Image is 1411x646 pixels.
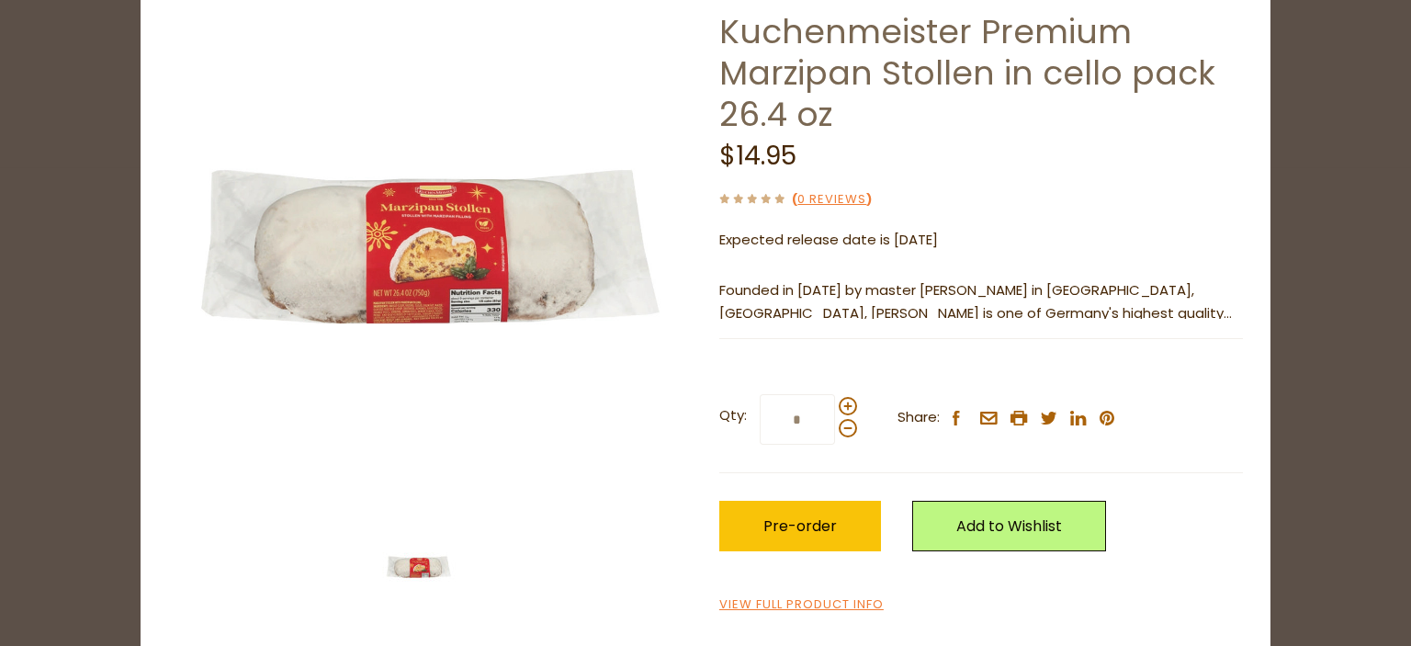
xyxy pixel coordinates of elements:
img: Kuchenmeister Marzipan Stollen [382,530,456,604]
span: ( ) [792,190,872,208]
input: Qty: [760,394,835,445]
p: Founded in [DATE] by master [PERSON_NAME] in [GEOGRAPHIC_DATA], [GEOGRAPHIC_DATA], [PERSON_NAME] ... [719,279,1243,325]
a: View Full Product Info [719,595,884,615]
button: Pre-order [719,501,881,551]
span: $14.95 [719,138,796,174]
span: Pre-order [763,516,837,537]
p: Expected release date is [DATE] [719,229,1243,252]
a: Kuchenmeister Premium Marzipan Stollen in cello pack 26.4 oz [719,8,1215,138]
a: 0 Reviews [797,190,866,210]
strong: Qty: [719,404,747,427]
a: Add to Wishlist [912,501,1106,551]
span: Share: [897,406,940,429]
